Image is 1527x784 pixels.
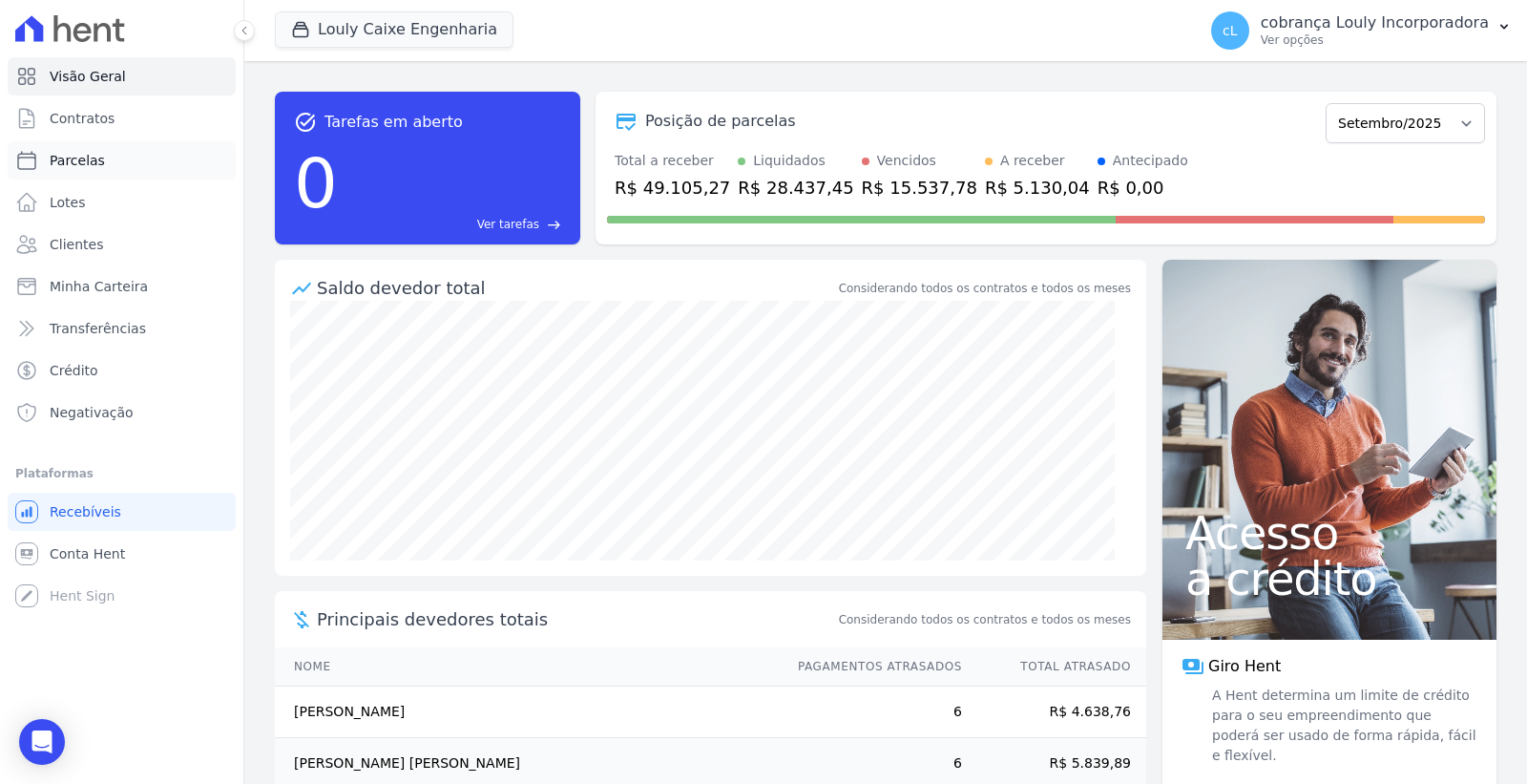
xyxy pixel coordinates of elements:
[8,393,236,432] a: Negativação
[8,57,236,95] a: Visão Geral
[8,309,236,348] a: Transferências
[780,687,963,738] td: 6
[615,175,730,201] div: R$ 49.105,27
[1261,13,1489,32] p: cobrança Louly Incorporadora
[1000,151,1065,171] div: A receber
[50,67,126,86] span: Visão Geral
[8,183,236,222] a: Lotes
[547,218,561,232] span: east
[324,111,463,134] span: Tarefas em aberto
[50,277,148,296] span: Minha Carteira
[963,687,1146,738] td: R$ 4.638,76
[645,110,796,133] div: Posição de parcelas
[8,493,236,531] a: Recebíveis
[738,175,853,201] div: R$ 28.437,45
[8,351,236,390] a: Crédito
[50,151,105,170] span: Parcelas
[8,99,236,138] a: Contratos
[963,647,1146,687] th: Total Atrasado
[50,193,86,212] span: Lotes
[50,361,98,380] span: Crédito
[8,535,236,573] a: Conta Hent
[50,235,103,254] span: Clientes
[345,216,561,233] a: Ver tarefas east
[862,175,977,201] div: R$ 15.537,78
[275,687,780,738] td: [PERSON_NAME]
[8,141,236,180] a: Parcelas
[780,647,963,687] th: Pagamentos Atrasados
[1208,686,1477,766] span: A Hent determina um limite de crédito para o seu empreendimento que poderá ser usado de forma ráp...
[1208,655,1281,678] span: Giro Hent
[753,151,826,171] div: Liquidados
[50,109,115,128] span: Contratos
[615,151,730,171] div: Total a receber
[839,280,1131,297] div: Considerando todos os contratos e todos os meses
[877,151,936,171] div: Vencidos
[1196,4,1527,57] button: cL cobrança Louly Incorporadora Ver opções
[15,462,228,485] div: Plataformas
[1185,510,1474,556] span: Acesso
[294,111,317,134] span: task_alt
[8,267,236,306] a: Minha Carteira
[50,502,121,521] span: Recebíveis
[1113,151,1188,171] div: Antecipado
[1261,32,1489,48] p: Ver opções
[1098,175,1188,201] div: R$ 0,00
[19,719,65,765] div: Open Intercom Messenger
[317,606,835,632] span: Principais devedores totais
[985,175,1090,201] div: R$ 5.130,04
[50,319,146,338] span: Transferências
[1185,556,1474,602] span: a crédito
[477,216,539,233] span: Ver tarefas
[50,403,134,422] span: Negativação
[275,11,513,48] button: Louly Caixe Engenharia
[8,225,236,264] a: Clientes
[839,611,1131,628] span: Considerando todos os contratos e todos os meses
[275,647,780,687] th: Nome
[50,544,125,563] span: Conta Hent
[294,134,338,233] div: 0
[317,275,835,301] div: Saldo devedor total
[1223,24,1238,37] span: cL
